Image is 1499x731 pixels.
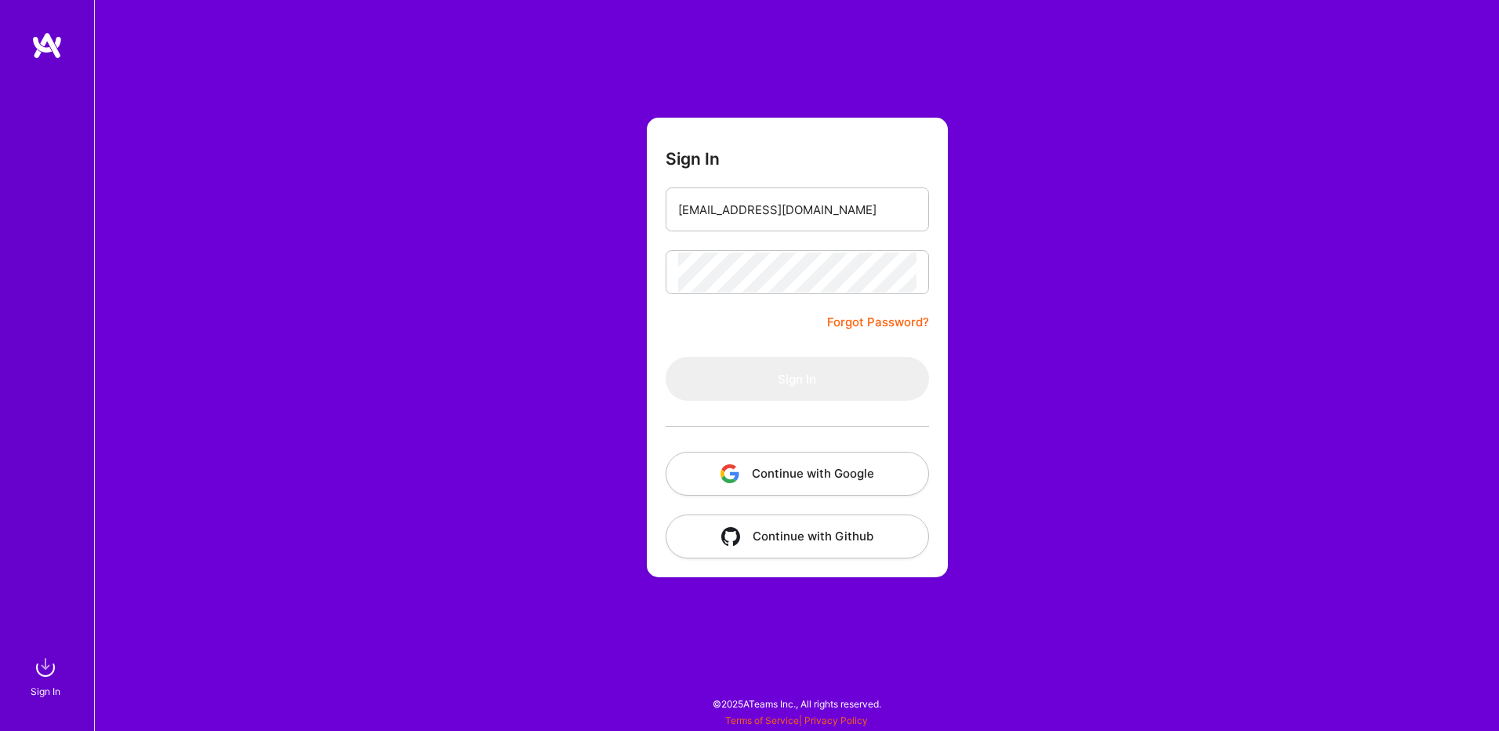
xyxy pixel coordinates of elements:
[721,527,740,546] img: icon
[720,464,739,483] img: icon
[31,31,63,60] img: logo
[33,652,61,700] a: sign inSign In
[804,715,868,726] a: Privacy Policy
[31,683,60,700] div: Sign In
[725,715,799,726] a: Terms of Service
[666,452,929,496] button: Continue with Google
[30,652,61,683] img: sign in
[678,190,916,230] input: Email...
[827,313,929,332] a: Forgot Password?
[725,715,868,726] span: |
[94,684,1499,723] div: © 2025 ATeams Inc., All rights reserved.
[666,357,929,401] button: Sign In
[666,149,720,169] h3: Sign In
[666,515,929,558] button: Continue with Github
